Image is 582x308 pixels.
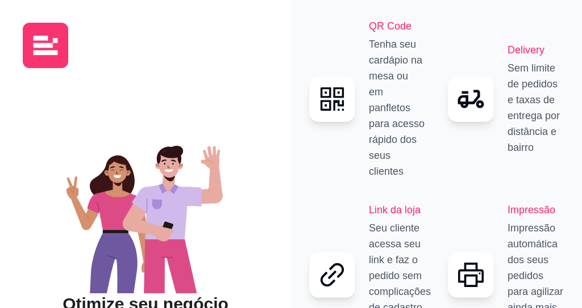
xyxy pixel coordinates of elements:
[369,18,425,34] h2: QR Code
[508,60,564,155] p: Sem limite de pedidos e taxas de entrega por distância e bairro
[23,23,68,68] img: logo
[369,202,431,218] h2: Link da loja
[369,36,425,179] p: Tenha seu cardápio na mesa ou em panfletos para acesso rápido dos seus clientes
[508,42,564,58] h2: Delivery
[508,202,564,218] h2: Impressão
[23,123,268,293] div: animation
